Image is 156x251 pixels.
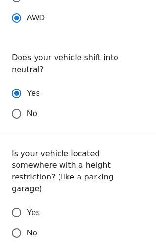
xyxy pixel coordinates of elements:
[27,12,45,24] span: AWD
[27,88,40,99] span: Yes
[12,52,144,75] p: Does your vehicle shift into neutral?
[27,207,40,218] span: Yes
[27,227,37,239] span: No
[27,108,37,120] span: No
[12,148,144,195] p: Is your vehicle located somewhere with a height restriction? (like a parking garage)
